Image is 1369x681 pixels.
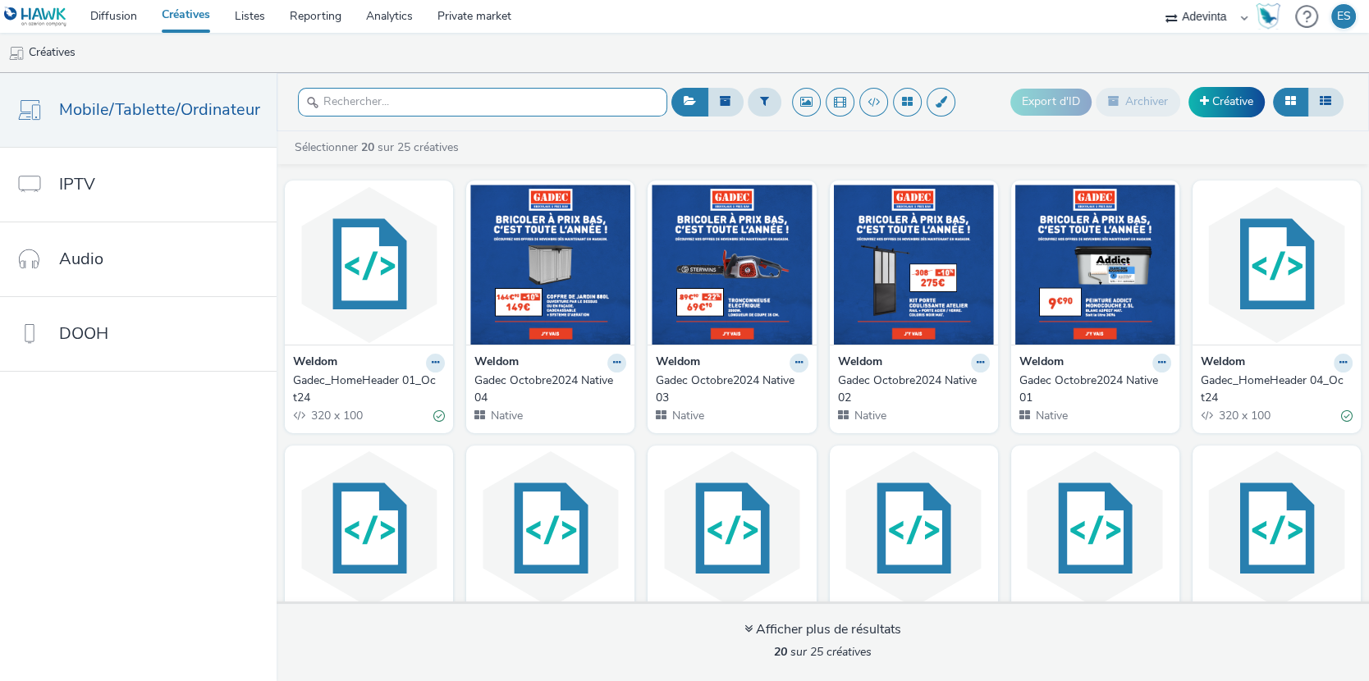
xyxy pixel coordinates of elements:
[474,372,620,406] div: Gadec Octobre2024 Native 04
[838,372,990,406] a: Gadec Octobre2024 Native 02
[853,408,886,423] span: Native
[1096,88,1180,116] button: Archiver
[656,372,808,406] a: Gadec Octobre2024 Native 03
[671,408,704,423] span: Native
[1201,372,1346,406] div: Gadec_HomeHeader 04_Oct24
[1201,354,1245,372] strong: Weldom
[774,644,787,660] strong: 20
[289,185,449,345] img: Gadec_HomeHeader 01_Oct24 visual
[656,354,700,372] strong: Weldom
[470,450,630,610] img: Gadec_HomeHeader 02_Oct24 visual
[1034,408,1068,423] span: Native
[1019,372,1165,406] div: Gadec Octobre2024 Native 01
[289,450,449,610] img: Gadec_HomeHeader 03_Oct24 visual
[1256,3,1280,30] img: Hawk Academy
[834,185,994,345] img: Gadec Octobre2024 Native 02 visual
[1201,372,1353,406] a: Gadec_HomeHeader 04_Oct24
[1256,3,1287,30] a: Hawk Academy
[1341,408,1353,425] div: Valide
[834,450,994,610] img: Gadec_Banner_Oct24 visual
[293,372,438,406] div: Gadec_HomeHeader 01_Oct24
[474,354,519,372] strong: Weldom
[1015,185,1175,345] img: Gadec Octobre2024 Native 01 visual
[474,372,626,406] a: Gadec Octobre2024 Native 04
[774,644,872,660] span: sur 25 créatives
[1197,185,1357,345] img: Gadec_HomeHeader 04_Oct24 visual
[59,247,103,271] span: Audio
[59,322,108,345] span: DOOH
[652,450,812,610] img: Gadec_Inter_Oct24 visual
[1337,4,1351,29] div: ES
[1019,354,1064,372] strong: Weldom
[1188,87,1265,117] a: Créative
[1217,408,1271,423] span: 320 x 100
[4,7,67,27] img: undefined Logo
[652,185,812,345] img: Gadec Octobre2024 Native 03 visual
[298,88,667,117] input: Rechercher...
[744,620,901,639] div: Afficher plus de résultats
[293,372,445,406] a: Gadec_HomeHeader 01_Oct24
[1015,450,1175,610] img: Gadec_Banner visual
[489,408,523,423] span: Native
[1010,89,1092,115] button: Export d'ID
[470,185,630,345] img: Gadec Octobre2024 Native 04 visual
[361,139,374,155] strong: 20
[309,408,363,423] span: 320 x 100
[59,172,95,196] span: IPTV
[1273,88,1308,116] button: Grille
[656,372,801,406] div: Gadec Octobre2024 Native 03
[1019,372,1171,406] a: Gadec Octobre2024 Native 01
[838,372,983,406] div: Gadec Octobre2024 Native 02
[293,354,337,372] strong: Weldom
[293,139,465,155] a: Sélectionner sur 25 créatives
[1197,450,1357,610] img: Gadec_HomeHeader_01 visual
[8,45,25,62] img: mobile
[838,354,882,372] strong: Weldom
[1307,88,1344,116] button: Liste
[59,98,260,121] span: Mobile/Tablette/Ordinateur
[433,408,445,425] div: Valide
